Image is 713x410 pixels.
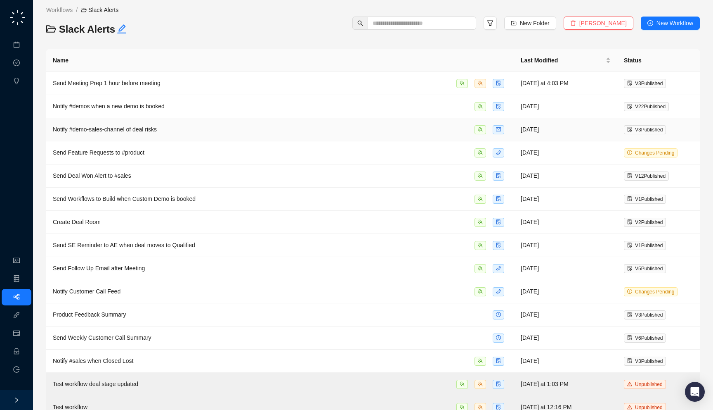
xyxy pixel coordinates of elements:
span: Changes Pending [635,150,674,156]
span: team [478,266,483,271]
span: file-done [627,358,632,363]
span: [PERSON_NAME] [579,19,627,28]
span: clock-circle [496,335,501,340]
span: file-sync [496,381,501,386]
td: [DATE] [514,95,617,118]
span: V 12 Published [635,173,666,179]
span: Send Follow Up Email after Meeting [53,265,145,272]
span: info-circle [627,289,632,294]
span: info-circle [627,150,632,155]
span: mail [496,127,501,132]
span: file-done [627,196,632,201]
span: V 3 Published [635,358,663,364]
span: New Folder [520,19,550,28]
span: phone [496,150,501,155]
span: V 3 Published [635,81,663,86]
span: V 1 Published [635,196,663,202]
span: V 3 Published [635,127,663,133]
span: folder-add [511,20,517,26]
span: file-done [627,104,632,109]
span: Send Workflows to Build when Custom Demo is booked [53,195,196,202]
td: [DATE] [514,234,617,257]
span: file-done [627,81,632,86]
td: [DATE] [514,211,617,234]
span: file-sync [496,219,501,224]
span: team [460,381,465,386]
span: Notify #demo-sales-channel of deal risks [53,126,157,133]
span: Notify #demos when a new demo is booked [53,103,165,110]
span: search [357,20,363,26]
div: Open Intercom Messenger [685,382,705,402]
span: Send Deal Won Alert to #sales [53,172,131,179]
span: Test workflow deal stage updated [53,381,138,387]
td: [DATE] [514,327,617,350]
span: file-sync [496,405,501,410]
span: team [478,219,483,224]
span: folder-open [81,7,87,13]
td: [DATE] [514,141,617,164]
span: Notify #sales when Closed Lost [53,358,133,364]
span: V 22 Published [635,104,666,110]
td: [DATE] [514,303,617,327]
span: Notify Customer Call Feed [53,288,120,295]
span: filter [487,20,493,26]
span: team [478,358,483,363]
span: team [478,150,483,155]
span: phone [496,266,501,271]
span: New Workflow [656,19,693,28]
span: team [478,196,483,201]
span: V 1 Published [635,243,663,248]
span: file-sync [496,243,501,248]
button: Edit [117,23,127,36]
td: [DATE] [514,188,617,211]
span: Slack Alerts [81,7,118,13]
img: logo-small-C4UdH2pc.png [8,8,27,27]
span: Changes Pending [635,289,674,295]
th: Status [617,49,700,72]
button: New Workflow [641,17,700,30]
span: Last Modified [521,56,604,65]
span: file-done [627,243,632,248]
span: right [14,397,19,403]
span: team [478,127,483,132]
span: file-sync [496,104,501,109]
span: file-done [627,219,632,224]
span: file-sync [496,358,501,363]
span: file-done [627,266,632,271]
li: / [76,5,78,14]
span: team [478,173,483,178]
span: V 6 Published [635,335,663,341]
a: Workflows [45,5,74,14]
span: V 5 Published [635,266,663,272]
h3: Slack Alerts [46,23,206,36]
span: warning [627,381,632,386]
th: Last Modified [514,49,617,72]
td: [DATE] at 1:03 PM [514,373,617,396]
span: file-sync [496,173,501,178]
span: logout [13,366,20,373]
td: [DATE] [514,350,617,373]
span: team [460,81,465,86]
span: Unpublished [635,381,663,387]
span: V 3 Published [635,312,663,318]
span: team [478,289,483,294]
span: Send Meeting Prep 1 hour before meeting [53,80,161,86]
span: delete [570,20,576,26]
span: Send Feature Requests to #product [53,149,144,156]
span: Send SE Reminder to AE when deal moves to Qualified [53,242,195,248]
span: file-done [627,173,632,178]
td: [DATE] [514,257,617,280]
span: team [478,381,483,386]
button: [PERSON_NAME] [564,17,633,30]
span: Product Feedback Summary [53,311,126,318]
span: file-done [627,335,632,340]
button: New Folder [504,17,556,30]
span: plus-circle [647,20,653,26]
td: [DATE] [514,164,617,188]
td: [DATE] at 4:03 PM [514,72,617,95]
span: file-sync [496,196,501,201]
span: V 2 Published [635,219,663,225]
span: team [478,405,483,410]
span: folder-open [46,24,56,34]
span: edit [117,24,127,34]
